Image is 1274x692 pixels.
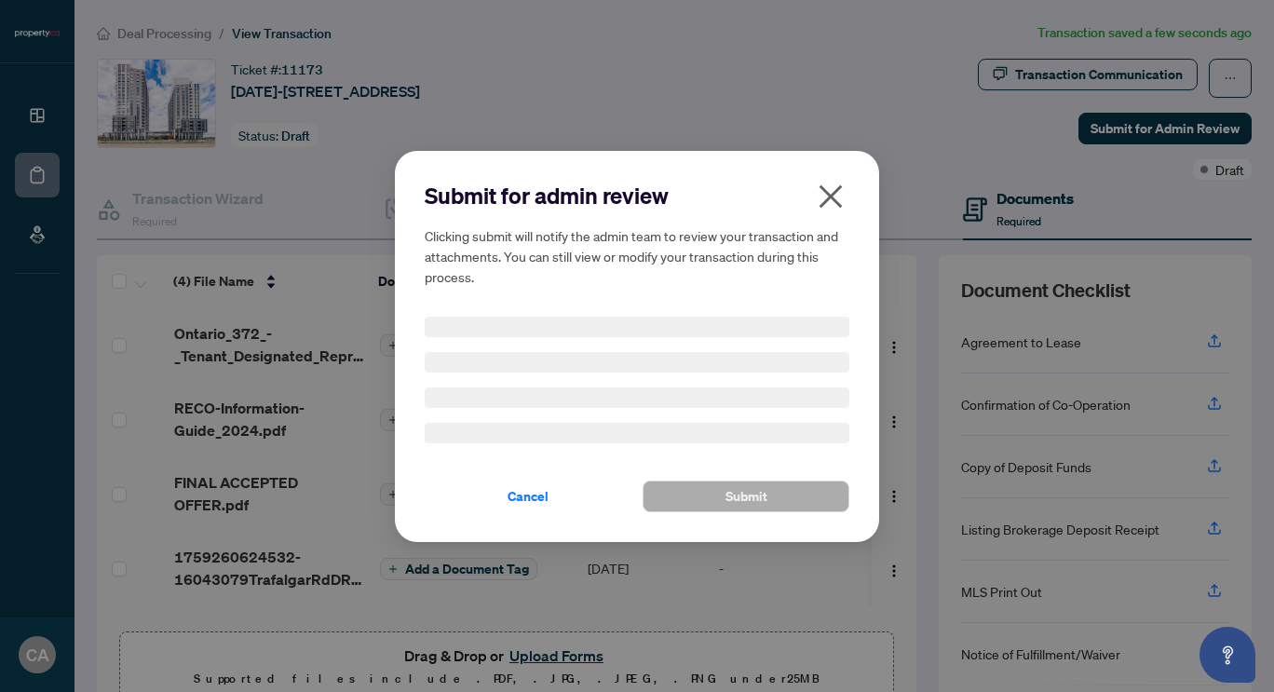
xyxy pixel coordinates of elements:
button: Submit [643,481,849,512]
span: close [816,182,846,211]
h2: Submit for admin review [425,181,849,210]
h5: Clicking submit will notify the admin team to review your transaction and attachments. You can st... [425,225,849,287]
button: Open asap [1199,627,1255,683]
button: Cancel [425,481,631,512]
span: Cancel [508,482,549,511]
